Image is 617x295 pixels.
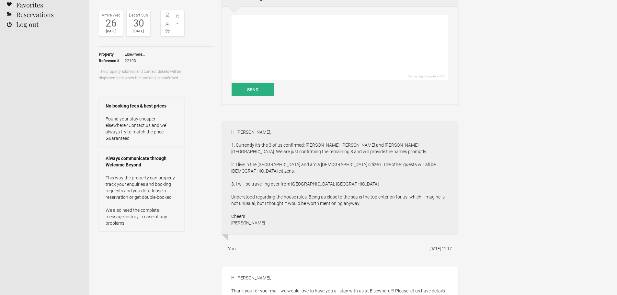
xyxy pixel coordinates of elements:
[99,51,125,58] strong: Property
[173,20,183,27] span: -
[101,18,121,28] div: 26
[128,28,149,35] div: [DATE]
[228,245,236,252] div: You
[429,246,452,251] flynt-date-display: [DATE] 11:17
[106,175,178,226] p: This way the property can properly track your enquiries and booking requests and you don’t loose ...
[99,68,185,81] p: The property address and contact details will be displayed here when the booking is confirmed.
[232,83,274,96] button: Send
[106,103,178,109] strong: No booking fees & best prices
[125,58,145,64] span: 22193
[128,18,149,28] div: 30
[173,28,183,34] span: -
[101,28,121,35] div: [DATE]
[222,121,458,234] div: Hi [PERSON_NAME], 1. Currently it's the 3 of us confirmed: [PERSON_NAME], [PERSON_NAME] and [PERS...
[101,12,121,18] div: Arrive Wed
[99,58,125,64] strong: Reference #
[173,13,183,19] span: 6
[128,12,149,18] div: Depart Sun
[125,51,145,58] span: Elsewhere...
[106,116,178,142] p: Found your stay cheaper elsewhere? Contact us and we’ll always try to match the price. Guaranteed.
[106,155,178,168] strong: Always communicate through Welcome Beyond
